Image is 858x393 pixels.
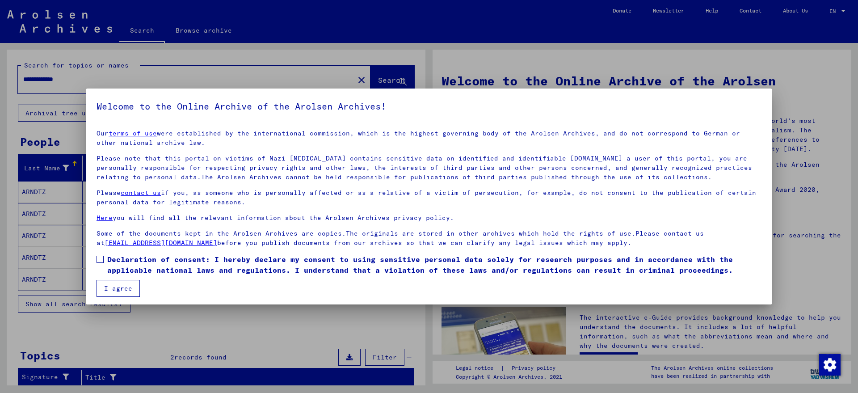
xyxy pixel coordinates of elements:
[97,213,761,223] p: you will find all the relevant information about the Arolsen Archives privacy policy.
[121,189,161,197] a: contact us
[97,280,140,297] button: I agree
[97,154,761,182] p: Please note that this portal on victims of Nazi [MEDICAL_DATA] contains sensitive data on identif...
[97,214,113,222] a: Here
[97,229,761,248] p: Some of the documents kept in the Arolsen Archives are copies.The originals are stored in other a...
[97,99,761,114] h5: Welcome to the Online Archive of the Arolsen Archives!
[97,129,761,148] p: Our were established by the international commission, which is the highest governing body of the ...
[105,239,217,247] a: [EMAIL_ADDRESS][DOMAIN_NAME]
[109,129,157,137] a: terms of use
[819,354,841,376] img: Change consent
[97,188,761,207] p: Please if you, as someone who is personally affected or as a relative of a victim of persecution,...
[107,254,761,275] span: Declaration of consent: I hereby declare my consent to using sensitive personal data solely for r...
